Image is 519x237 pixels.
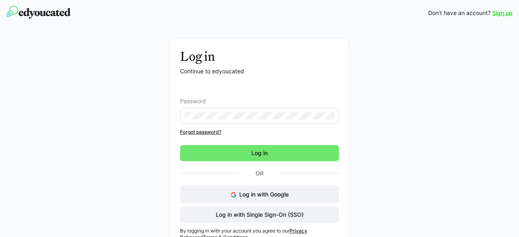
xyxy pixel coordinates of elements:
p: Or [240,168,279,179]
span: Don't have an account? [428,9,491,17]
a: Sign up [492,9,513,17]
span: Log in with Google [239,191,289,198]
button: Log in [180,145,339,161]
a: Forgot password? [180,129,339,135]
h3: Log in [180,49,339,64]
button: Log in with Google [180,186,339,203]
span: Log in with Single Sign-On (SSO) [214,211,305,219]
p: Continue to edyoucated [180,67,339,75]
button: Log in with Single Sign-On (SSO) [180,207,339,223]
img: edyoucated [6,6,71,19]
span: Password [180,98,206,105]
span: Log in [250,149,269,157]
